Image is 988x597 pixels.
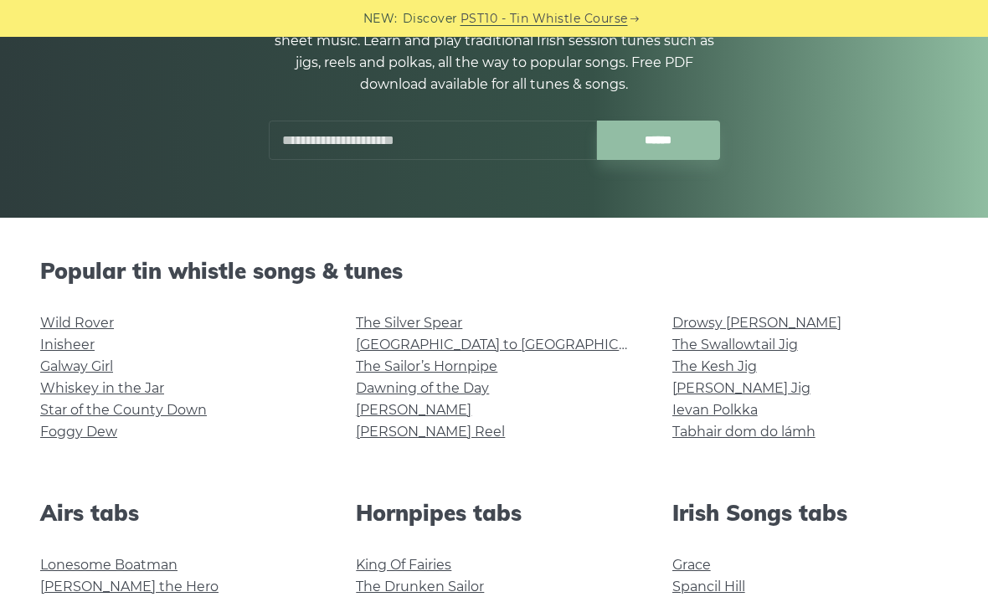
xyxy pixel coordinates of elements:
[40,315,114,331] a: Wild Rover
[356,557,451,573] a: King Of Fairies
[672,315,841,331] a: Drowsy [PERSON_NAME]
[672,424,816,440] a: Tabhair dom do lámh
[356,315,462,331] a: The Silver Spear
[356,579,484,594] a: The Drunken Sailor
[40,500,316,526] h2: Airs tabs
[40,337,95,353] a: Inisheer
[356,402,471,418] a: [PERSON_NAME]
[672,557,711,573] a: Grace
[356,337,665,353] a: [GEOGRAPHIC_DATA] to [GEOGRAPHIC_DATA]
[356,424,505,440] a: [PERSON_NAME] Reel
[40,424,117,440] a: Foggy Dew
[672,500,948,526] h2: Irish Songs tabs
[403,9,458,28] span: Discover
[40,358,113,374] a: Galway Girl
[461,9,628,28] a: PST10 - Tin Whistle Course
[40,579,219,594] a: [PERSON_NAME] the Hero
[40,557,178,573] a: Lonesome Boatman
[40,258,948,284] h2: Popular tin whistle songs & tunes
[356,500,631,526] h2: Hornpipes tabs
[672,402,758,418] a: Ievan Polkka
[363,9,398,28] span: NEW:
[40,380,164,396] a: Whiskey in the Jar
[356,358,497,374] a: The Sailor’s Hornpipe
[40,402,207,418] a: Star of the County Down
[672,579,745,594] a: Spancil Hill
[268,8,720,95] p: 1000+ Irish tin whistle (penny whistle) tabs and notes with the sheet music. Learn and play tradi...
[672,358,757,374] a: The Kesh Jig
[672,380,810,396] a: [PERSON_NAME] Jig
[672,337,798,353] a: The Swallowtail Jig
[356,380,489,396] a: Dawning of the Day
